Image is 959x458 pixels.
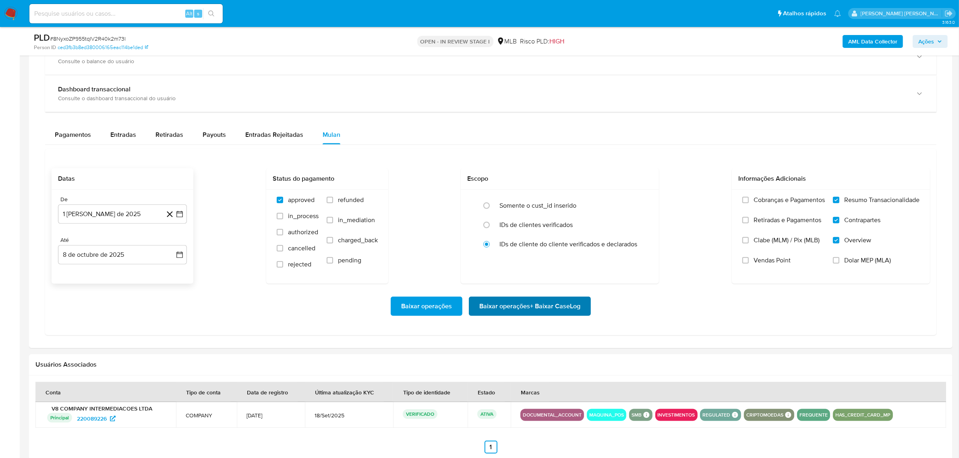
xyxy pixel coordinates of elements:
a: ced3fb3b8ed380006165eac114be1ded [58,44,148,51]
a: Sair [945,9,953,18]
span: # 8NyxoZP955tqIV2R40k2m73l [50,35,126,43]
b: PLD [34,31,50,44]
span: Risco PLD: [520,37,565,46]
span: Ações [918,35,934,48]
b: Person ID [34,44,56,51]
button: AML Data Collector [843,35,903,48]
span: Atalhos rápidos [783,9,826,18]
p: emerson.gomes@mercadopago.com.br [861,10,942,17]
h2: Usuários Associados [35,361,946,369]
span: Alt [186,10,193,17]
div: MLB [497,37,517,46]
b: AML Data Collector [848,35,897,48]
button: search-icon [203,8,220,19]
p: OPEN - IN REVIEW STAGE I [417,36,493,47]
input: Pesquise usuários ou casos... [29,8,223,19]
a: Notificações [834,10,841,17]
span: 3.163.0 [942,19,955,25]
button: Ações [913,35,948,48]
span: s [197,10,199,17]
span: HIGH [550,37,565,46]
